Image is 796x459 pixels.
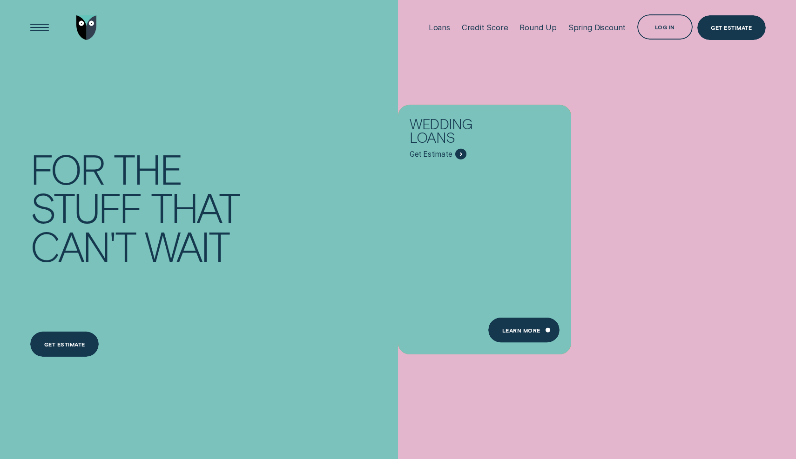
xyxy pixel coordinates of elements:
button: Log in [637,14,693,39]
div: Wedding Loans [410,117,520,149]
a: Learn more [488,318,560,342]
img: Wisr [76,15,97,40]
a: Get estimate [30,332,99,356]
span: Get Estimate [410,149,452,159]
h4: For the stuff that can't wait [30,149,243,265]
div: Round Up [519,23,557,32]
div: Loans [429,23,450,32]
div: Credit Score [462,23,508,32]
a: Get Estimate [697,15,766,40]
div: Spring Discount [568,23,626,32]
a: Wedding Loans - Learn more [398,105,571,347]
button: Open Menu [27,15,52,40]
